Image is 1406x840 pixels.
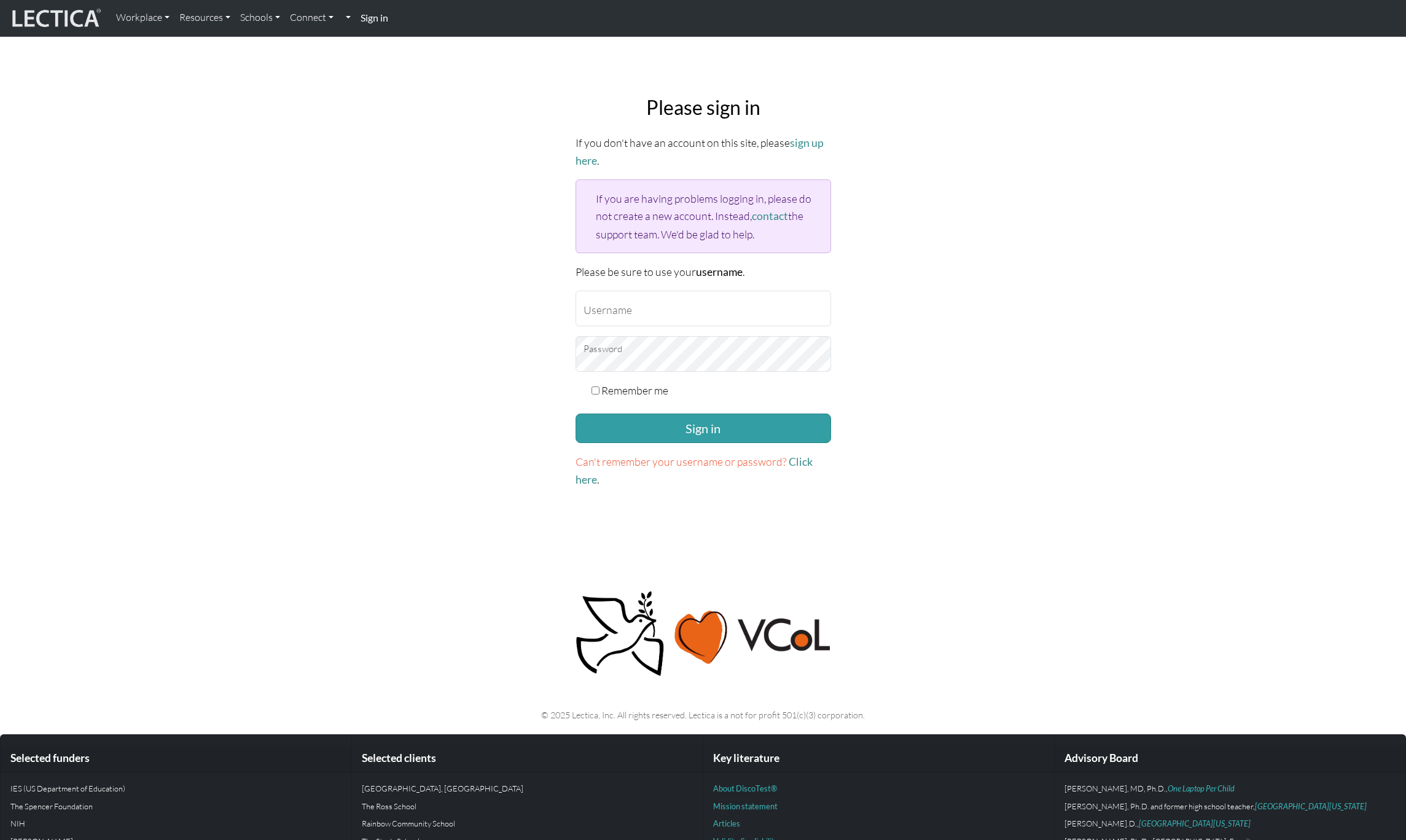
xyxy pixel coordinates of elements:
span: Can't remember your username or password? [576,455,787,468]
a: [GEOGRAPHIC_DATA][US_STATE] [1139,818,1251,828]
p: The Spencer Foundation [10,800,342,812]
div: Selected clients [352,745,703,772]
label: Remember me [601,382,668,399]
a: Schools [235,5,285,31]
p: [GEOGRAPHIC_DATA], [GEOGRAPHIC_DATA] [362,782,693,795]
p: If you don't have an account on this site, please . [576,134,831,170]
a: [GEOGRAPHIC_DATA][US_STATE] [1255,801,1367,811]
img: lecticalive [9,7,101,30]
p: . [576,453,831,489]
div: If you are having problems logging in, please do not create a new account. Instead, the support t... [576,179,831,253]
a: One Laptop Per Child [1168,783,1235,793]
strong: username [696,265,743,278]
a: Sign in [356,5,393,31]
a: Resources [174,5,235,31]
p: Rainbow Community School [362,817,693,830]
div: Selected funders [1,745,351,772]
a: Workplace [111,5,174,31]
a: Connect [285,5,338,31]
img: Peace, love, VCoL [572,589,835,678]
input: Username [576,291,831,326]
p: NIH [10,817,342,830]
a: About DiscoTest® [713,783,777,793]
strong: Sign in [361,12,388,23]
p: [PERSON_NAME], MD, Ph.D., [1064,782,1396,795]
p: [PERSON_NAME].D., [1064,817,1396,830]
h2: Please sign in [576,96,831,119]
a: Articles [713,818,740,828]
p: The Ross School [362,800,693,812]
p: Please be sure to use your . [576,263,831,281]
a: Mission statement [713,801,778,811]
button: Sign in [576,414,831,443]
p: IES (US Department of Education) [10,782,342,795]
div: Key literature [703,745,1054,772]
p: [PERSON_NAME], Ph.D. and former high school teacher, [1064,800,1396,812]
p: © 2025 Lectica, Inc. All rights reserved. Lectica is a not for profit 501(c)(3) corporation. [305,708,1101,722]
a: contact [752,210,788,222]
div: Advisory Board [1055,745,1405,772]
